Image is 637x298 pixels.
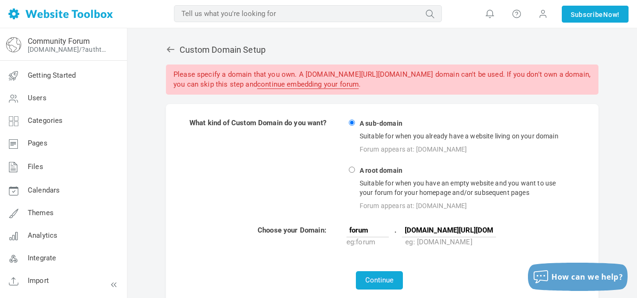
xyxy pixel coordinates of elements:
[28,254,56,262] span: Integrate
[358,129,570,143] div: Suitable for when you already have a website living on your domain
[28,37,90,46] a: Community Forum
[28,71,76,80] span: Getting Started
[28,162,43,171] span: Files
[6,37,21,52] img: globe-icon.png
[391,226,400,235] span: .
[28,139,47,147] span: Pages
[356,271,403,290] button: Continue
[358,143,570,155] div: Forum appears at: [DOMAIN_NAME]
[562,6,629,23] a: SubscribeNow!
[358,120,404,129] strong: A sub-domain
[356,238,375,246] span: forum
[405,238,472,246] span: eg: [DOMAIN_NAME]
[551,272,623,282] span: How can we help?
[174,5,442,22] input: Tell us what you're looking for
[166,64,598,95] div: Please specify a domain that you own. A [DOMAIN_NAME][URL][DOMAIN_NAME] domain can't be used. If ...
[28,231,57,240] span: Analytics
[603,9,620,20] span: Now!
[166,45,598,55] h2: Custom Domain Setup
[189,118,345,212] td: What kind of Custom Domain do you want?
[528,263,628,291] button: How can we help?
[257,80,359,89] a: continue embedding your forum
[358,167,404,176] strong: A root domain
[358,200,570,212] div: Forum appears at: [DOMAIN_NAME]
[189,225,345,248] td: Choose your Domain:
[358,176,570,200] div: Suitable for when you have an empty website and you want to use your forum for your homepage and/...
[346,238,375,246] span: eg:
[28,94,47,102] span: Users
[28,186,60,194] span: Calendars
[28,276,49,285] span: Import
[28,209,54,217] span: Themes
[28,116,63,125] span: Categories
[28,46,110,53] a: [DOMAIN_NAME]/?authtoken=bf1630cb515e6848d64c8a6042a74aec&rememberMe=1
